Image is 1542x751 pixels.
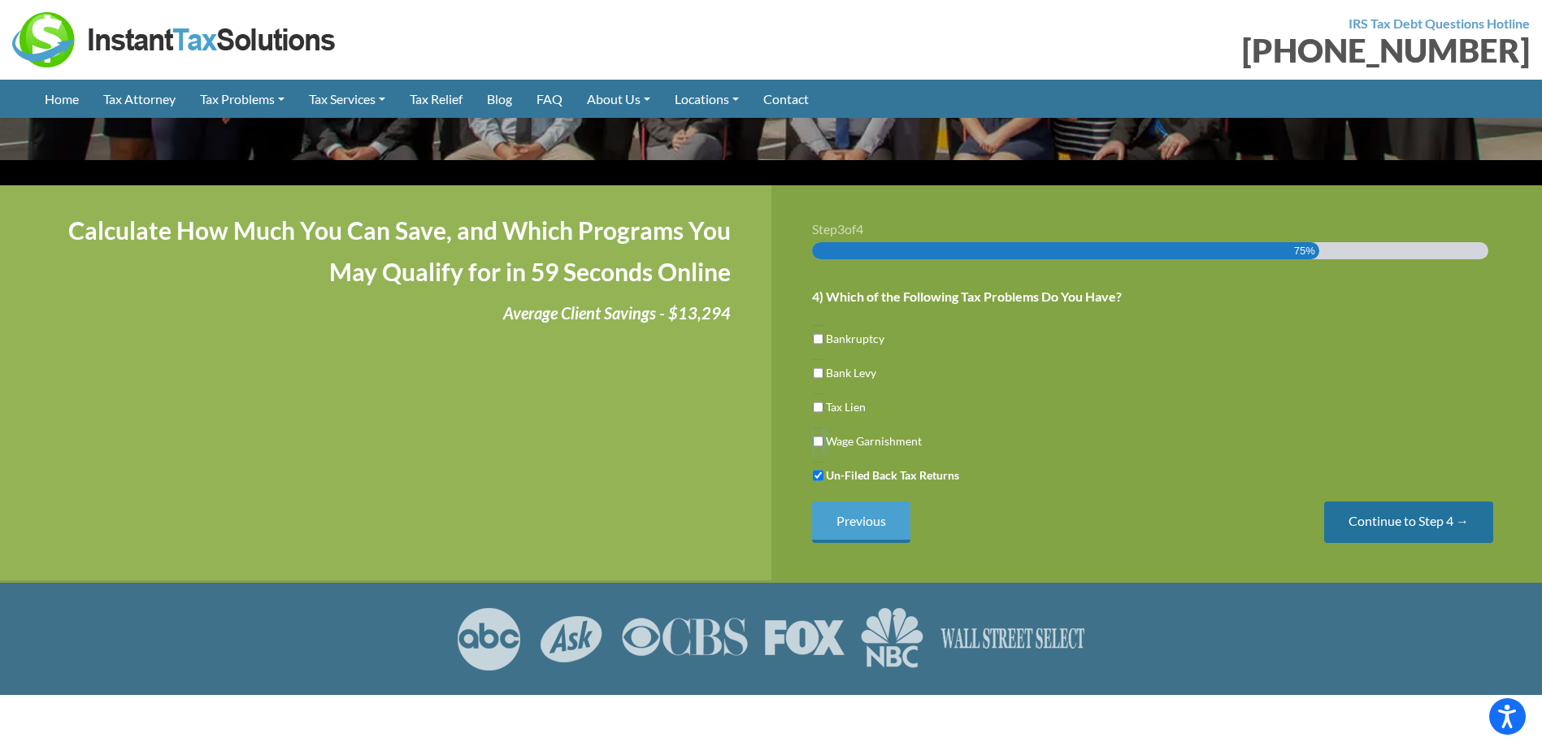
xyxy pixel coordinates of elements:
img: NBC [861,607,923,671]
a: Tax Relief [397,80,475,118]
strong: IRS Tax Debt Questions Hotline [1349,15,1530,31]
input: Continue to Step 4 → [1324,501,1493,543]
span: 3 [837,221,845,237]
a: Tax Problems [188,80,297,118]
img: CBS [621,607,748,671]
i: Average Client Savings - $13,294 [503,303,731,323]
input: Previous [812,501,910,543]
img: ASK [538,607,605,671]
span: 4 [856,221,863,237]
span: 75% [1294,242,1315,259]
a: Tax Services [297,80,397,118]
a: Tax Attorney [91,80,188,118]
h3: Step of [812,223,1502,236]
div: [PHONE_NUMBER] [784,34,1531,67]
label: Wage Garnishment [826,432,922,449]
h4: Calculate How Much You Can Save, and Which Programs You May Qualify for in 59 Seconds Online [41,210,731,293]
a: About Us [575,80,662,118]
img: Instant Tax Solutions Logo [12,12,337,67]
label: 4) Which of the Following Tax Problems Do You Have? [812,289,1122,306]
a: Locations [662,80,751,118]
label: Bankruptcy [826,330,884,347]
a: Blog [475,80,524,118]
img: FOX [764,607,845,671]
label: Bank Levy [826,364,876,381]
a: Contact [751,80,821,118]
img: Wall Street Select [940,607,1087,671]
label: Tax Lien [826,398,866,415]
img: ABC [456,607,522,671]
a: Home [33,80,91,118]
label: Un-Filed Back Tax Returns [826,467,959,484]
a: Instant Tax Solutions Logo [12,30,337,46]
a: FAQ [524,80,575,118]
